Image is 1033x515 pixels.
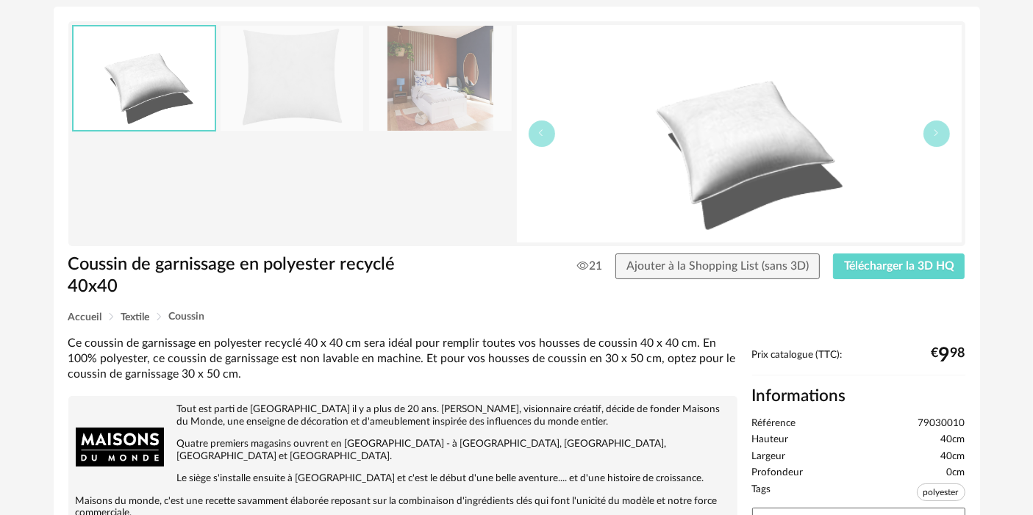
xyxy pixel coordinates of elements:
span: Télécharger la 3D HQ [844,260,954,272]
span: polyester [917,483,965,501]
span: Textile [121,312,150,323]
span: 0cm [947,467,965,480]
span: 21 [577,259,602,273]
div: Ce coussin de garnissage en polyester recyclé 40 x 40 cm sera idéal pour remplir toutes vos houss... [68,336,737,383]
span: Largeur [752,450,786,464]
button: Télécharger la 3D HQ [833,253,965,280]
img: thumbnail.png [517,25,962,242]
span: Tags [752,483,771,505]
p: Tout est parti de [GEOGRAPHIC_DATA] il y a plus de 20 ans. [PERSON_NAME], visionnaire créatif, dé... [76,403,730,428]
div: € 98 [932,350,965,361]
span: Profondeur [752,467,804,480]
img: brand logo [76,403,164,491]
p: Quatre premiers magasins ouvrent en [GEOGRAPHIC_DATA] - à [GEOGRAPHIC_DATA], [GEOGRAPHIC_DATA], [... [76,438,730,463]
span: Accueil [68,312,102,323]
h1: Coussin de garnissage en polyester recyclé 40x40 [68,253,434,298]
div: Breadcrumb [68,311,965,323]
span: 40cm [941,433,965,447]
h2: Informations [752,386,965,407]
span: Référence [752,417,796,431]
span: 79030010 [918,417,965,431]
span: Coussin [169,311,205,322]
span: Hauteur [752,433,789,447]
img: thumbnail.png [74,26,215,130]
img: coussin-de-garnissage-en-polyester-recycle-40x40-1000-2-9-79030010_2.jpg [221,26,363,131]
span: 40cm [941,450,965,464]
span: 9 [939,350,951,361]
span: Ajouter à la Shopping List (sans 3D) [626,260,809,272]
button: Ajouter à la Shopping List (sans 3D) [615,253,820,280]
div: Prix catalogue (TTC): [752,349,965,376]
img: coussin-de-garnissage-en-polyester-recycle-40x40-1000-2-9-79030010_5.jpg [369,26,512,131]
p: Le siège s'installe ensuite à [GEOGRAPHIC_DATA] et c'est le début d'une belle aventure.... et d'u... [76,472,730,485]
